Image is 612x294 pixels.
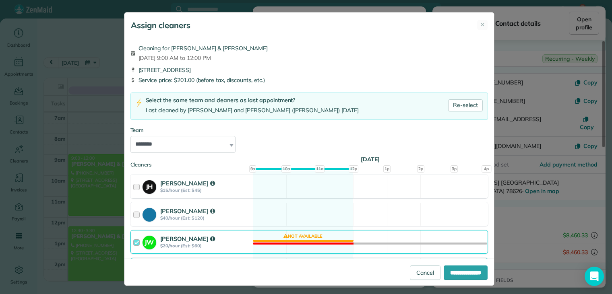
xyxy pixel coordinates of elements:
strong: $20/hour (Est: $60) [160,243,250,249]
span: [DATE] 9:00 AM to 12:00 PM [139,54,268,62]
strong: [PERSON_NAME] [160,235,215,243]
strong: $40/hour (Est: $120) [160,215,250,221]
strong: [PERSON_NAME] [160,179,215,187]
img: lightning-bolt-icon-94e5364df696ac2de96d3a42b8a9ff6ba979493684c50e6bbbcda72601fa0d29.png [136,99,143,107]
div: Open Intercom Messenger [585,267,604,286]
div: Last cleaned by [PERSON_NAME] and [PERSON_NAME] ([PERSON_NAME]) [DATE] [146,106,359,115]
div: Service price: $201.00 (before tax, discounts, etc.) [130,76,488,84]
div: Cleaners [130,161,488,163]
span: Cleaning for [PERSON_NAME] & [PERSON_NAME] [139,44,268,52]
div: Select the same team and cleaners as last appointment? [146,96,359,105]
a: Re-select [448,99,483,111]
span: ✕ [480,21,485,29]
div: [STREET_ADDRESS] [130,66,488,74]
strong: $15/hour (Est: $45) [160,187,250,193]
strong: JH [143,180,156,192]
strong: JW [143,236,156,247]
a: Cancel [410,265,440,280]
div: Team [130,126,488,134]
strong: [PERSON_NAME] [160,207,215,215]
h5: Assign cleaners [131,20,190,31]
